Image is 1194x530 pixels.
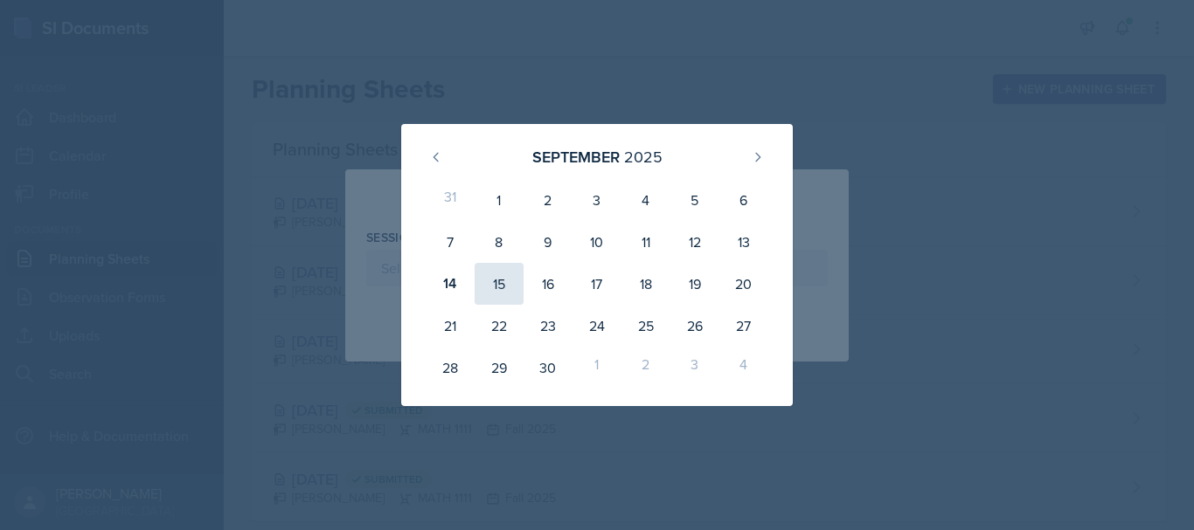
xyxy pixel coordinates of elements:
[621,179,670,221] div: 4
[426,179,475,221] div: 31
[624,145,663,169] div: 2025
[524,221,573,263] div: 9
[670,221,719,263] div: 12
[426,347,475,389] div: 28
[670,263,719,305] div: 19
[719,305,768,347] div: 27
[524,263,573,305] div: 16
[426,305,475,347] div: 21
[532,145,620,169] div: September
[573,305,621,347] div: 24
[621,305,670,347] div: 25
[670,179,719,221] div: 5
[621,221,670,263] div: 11
[719,263,768,305] div: 20
[719,179,768,221] div: 6
[426,263,475,305] div: 14
[621,263,670,305] div: 18
[719,221,768,263] div: 13
[475,347,524,389] div: 29
[573,221,621,263] div: 10
[573,179,621,221] div: 3
[621,347,670,389] div: 2
[524,347,573,389] div: 30
[475,263,524,305] div: 15
[573,263,621,305] div: 17
[475,305,524,347] div: 22
[524,179,573,221] div: 2
[475,179,524,221] div: 1
[524,305,573,347] div: 23
[670,305,719,347] div: 26
[719,347,768,389] div: 4
[475,221,524,263] div: 8
[573,347,621,389] div: 1
[426,221,475,263] div: 7
[670,347,719,389] div: 3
